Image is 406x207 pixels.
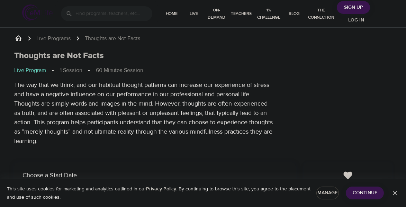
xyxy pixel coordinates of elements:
[22,4,53,21] img: logo
[286,10,303,17] span: Blog
[316,187,339,199] button: Manage
[257,7,280,21] span: 1% Challenge
[322,189,334,197] span: Manage
[337,1,370,14] button: Sign Up
[14,34,392,43] nav: breadcrumb
[85,35,141,43] p: Thoughts are Not Facts
[308,7,334,21] span: The Connection
[342,16,370,25] span: Log in
[36,35,71,43] a: Live Programs
[146,186,176,192] a: Privacy Policy
[75,6,152,21] input: Find programs, teachers, etc...
[22,171,287,180] p: Choose a Start Date
[208,7,225,21] span: On-Demand
[340,3,367,12] span: Sign Up
[14,51,104,61] h1: Thoughts are Not Facts
[340,14,373,27] button: Log in
[96,66,143,74] p: 60 Minutes Session
[60,66,82,74] p: 1 Session
[346,187,384,199] button: Continue
[163,10,180,17] span: Home
[14,66,46,74] p: Live Program
[186,10,202,17] span: Live
[231,10,252,17] span: Teachers
[351,189,378,197] span: Continue
[14,66,392,75] nav: breadcrumb
[14,80,274,146] p: The way that we think, and our habitual thought patterns can increase our experience of stress an...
